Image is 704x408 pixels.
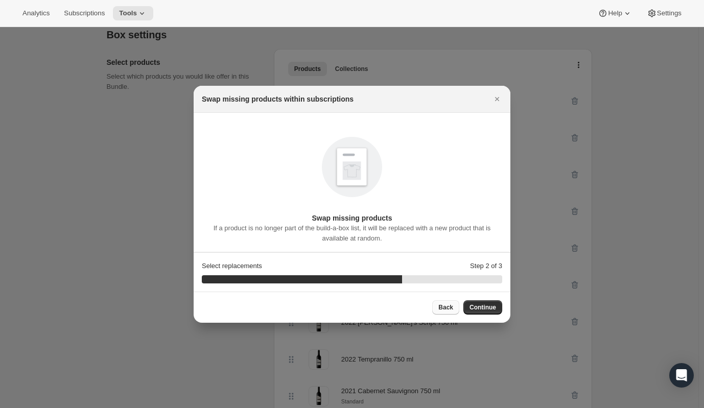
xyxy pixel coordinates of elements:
[592,6,638,20] button: Help
[608,9,622,17] span: Help
[58,6,111,20] button: Subscriptions
[113,6,153,20] button: Tools
[641,6,688,20] button: Settings
[202,94,354,104] h2: Swap missing products within subscriptions
[64,9,105,17] span: Subscriptions
[463,300,502,315] button: Continue
[202,213,502,223] h3: Swap missing products
[432,300,459,315] button: Back
[202,261,262,271] p: Select replacements
[214,224,491,242] span: If a product is no longer part of the build-a-box list, it will be replaced with a new product th...
[470,303,496,311] span: Continue
[22,9,50,17] span: Analytics
[16,6,56,20] button: Analytics
[669,363,694,388] div: Open Intercom Messenger
[438,303,453,311] span: Back
[657,9,682,17] span: Settings
[470,261,502,271] p: Step 2 of 3
[119,9,137,17] span: Tools
[490,92,504,106] button: Close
